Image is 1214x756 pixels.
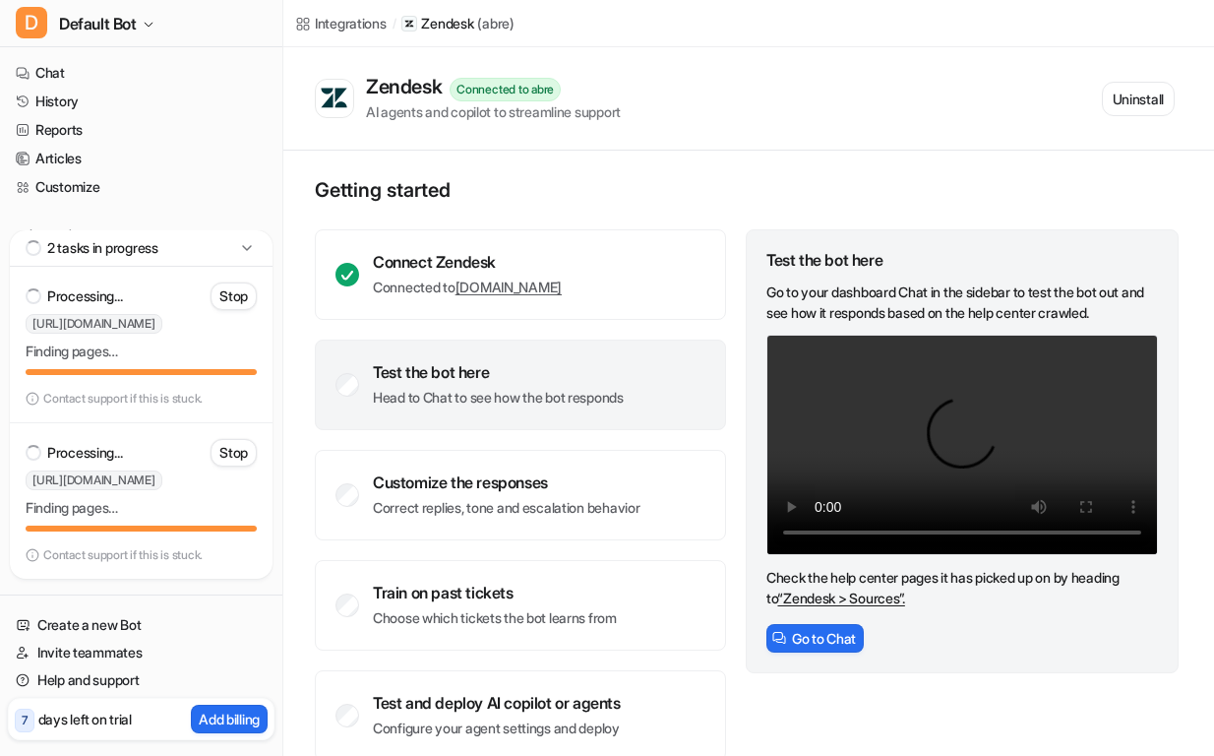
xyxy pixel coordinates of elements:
[373,693,621,713] div: Test and deploy AI copilot or agents
[777,590,904,606] a: “Zendesk > Sources”.
[219,443,248,463] p: Stop
[320,87,349,110] img: Zendesk logo
[315,13,387,33] div: Integrations
[8,611,274,639] a: Create a new Bot
[373,278,562,297] p: Connected to
[47,238,158,258] p: 2 tasks in progress
[373,472,639,492] div: Customize the responses
[8,639,274,666] a: Invite teammates
[8,173,274,201] a: Customize
[250,227,264,241] img: menu_add.svg
[22,712,28,729] p: 7
[8,88,274,115] a: History
[38,709,132,729] p: days left on trial
[43,547,203,563] p: Contact support if this is stuck.
[373,388,624,408] p: Head to Chat to see how the bot responds
[8,116,274,144] a: Reports
[199,709,260,729] p: Add billing
[366,75,450,98] div: Zendesk
[766,624,864,653] button: Go to Chat
[421,14,473,33] p: Zendesk
[43,391,203,407] p: Contact support if this is stuck.
[211,283,257,310] button: Stop
[450,78,561,101] div: Connected to abre
[766,282,1158,323] p: Go to your dashboard Chat in the sidebar to test the bot out and see how it responds based on the...
[766,335,1158,555] video: Your browser does not support the video tag.
[295,13,387,33] a: Integrations
[59,10,137,37] span: Default Bot
[219,286,248,306] p: Stop
[8,145,274,172] a: Articles
[26,314,162,334] span: [URL][DOMAIN_NAME]
[373,608,617,628] p: Choose which tickets the bot learns from
[8,666,274,694] a: Help and support
[766,567,1158,608] p: Check the help center pages it has picked up on by heading to
[477,14,514,33] p: ( abre )
[191,705,268,733] button: Add billing
[211,439,257,467] button: Stop
[455,279,562,295] a: [DOMAIN_NAME]
[393,15,396,32] span: /
[373,498,639,518] p: Correct replies, tone and escalation behavior
[8,59,274,87] a: Chat
[766,250,1158,270] div: Test the bot here
[772,631,786,645] img: ChatIcon
[373,583,617,602] div: Train on past tickets
[8,224,96,244] button: Integrations
[12,227,26,241] img: expand menu
[16,7,47,38] span: D
[26,471,162,490] span: [URL][DOMAIN_NAME]
[366,101,621,122] div: AI agents and copilot to streamline support
[373,252,562,272] div: Connect Zendesk
[47,443,122,463] p: Processing...
[30,226,91,242] p: Integrations
[26,498,257,518] p: Finding pages…
[401,14,514,33] a: Zendesk(abre)
[315,178,1181,202] p: Getting started
[26,342,257,361] p: Finding pages…
[47,286,122,306] p: Processing...
[373,719,621,738] p: Configure your agent settings and deploy
[1102,82,1175,116] button: Uninstall
[373,362,624,382] div: Test the bot here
